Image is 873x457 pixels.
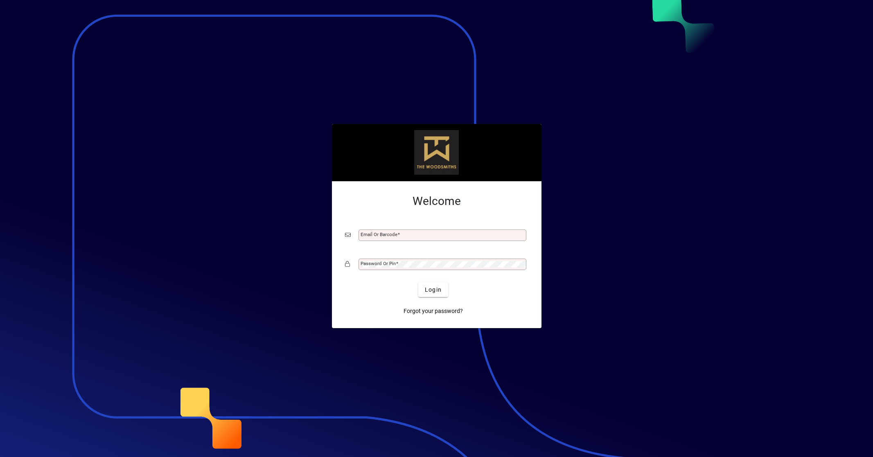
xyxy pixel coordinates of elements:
a: Forgot your password? [400,304,466,318]
mat-label: Email or Barcode [361,232,397,237]
button: Login [418,282,448,297]
span: Forgot your password? [404,307,463,315]
h2: Welcome [345,194,528,208]
span: Login [425,286,442,294]
mat-label: Password or Pin [361,261,396,266]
